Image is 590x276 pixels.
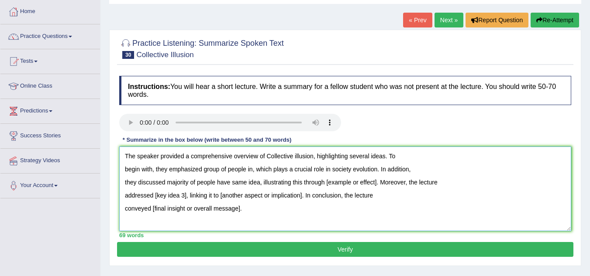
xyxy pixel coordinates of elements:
[0,99,100,121] a: Predictions
[403,13,432,27] a: « Prev
[466,13,528,27] button: Report Question
[122,51,134,59] span: 30
[119,37,284,59] h2: Practice Listening: Summarize Spoken Text
[119,231,571,239] div: 69 words
[0,24,100,46] a: Practice Questions
[531,13,579,27] button: Re-Attempt
[0,49,100,71] a: Tests
[0,149,100,170] a: Strategy Videos
[136,51,193,59] small: Collective Illusion
[0,124,100,146] a: Success Stories
[435,13,463,27] a: Next »
[128,83,170,90] b: Instructions:
[119,136,295,144] div: * Summarize in the box below (write between 50 and 70 words)
[117,242,573,257] button: Verify
[0,74,100,96] a: Online Class
[0,174,100,195] a: Your Account
[119,76,571,105] h4: You will hear a short lecture. Write a summary for a fellow student who was not present at the le...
